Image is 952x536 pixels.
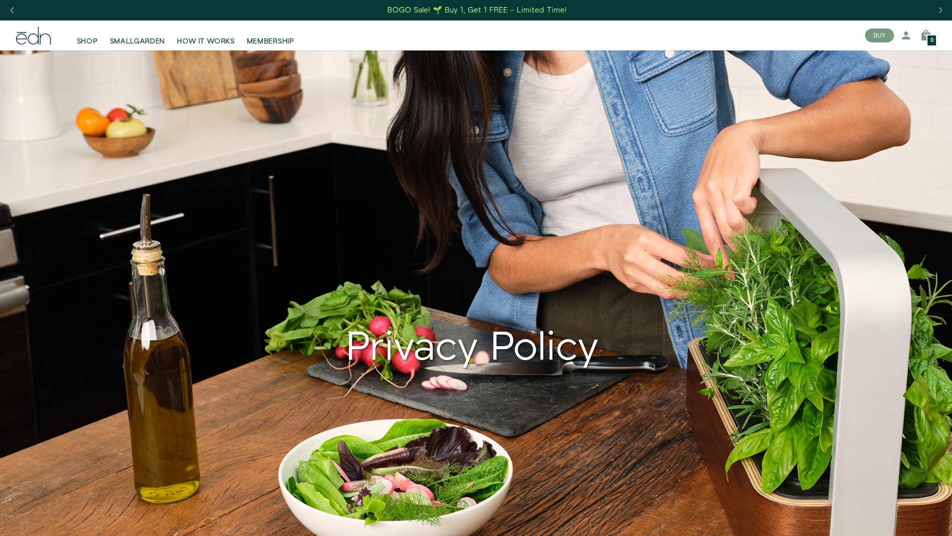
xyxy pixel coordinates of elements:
[16,324,928,372] h1: Privacy Policy
[177,36,234,46] span: HOW IT WORKS
[386,2,568,18] a: BOGO Sale! 🌱 Buy 1, Get 1 FREE – Limited Time!
[247,36,294,46] span: MEMBERSHIP
[875,506,942,531] iframe: Opens a widget where you can find more information
[931,38,934,43] span: 0
[387,5,567,15] div: BOGO Sale! 🌱 Buy 1, Get 1 FREE – Limited Time!
[865,28,894,42] button: BUY
[110,36,165,46] span: SMALLGARDEN
[104,24,171,46] a: SMALLGARDEN
[71,24,104,46] a: SHOP
[241,24,300,46] a: MEMBERSHIP
[171,24,240,46] a: HOW IT WORKS
[77,36,98,46] span: SHOP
